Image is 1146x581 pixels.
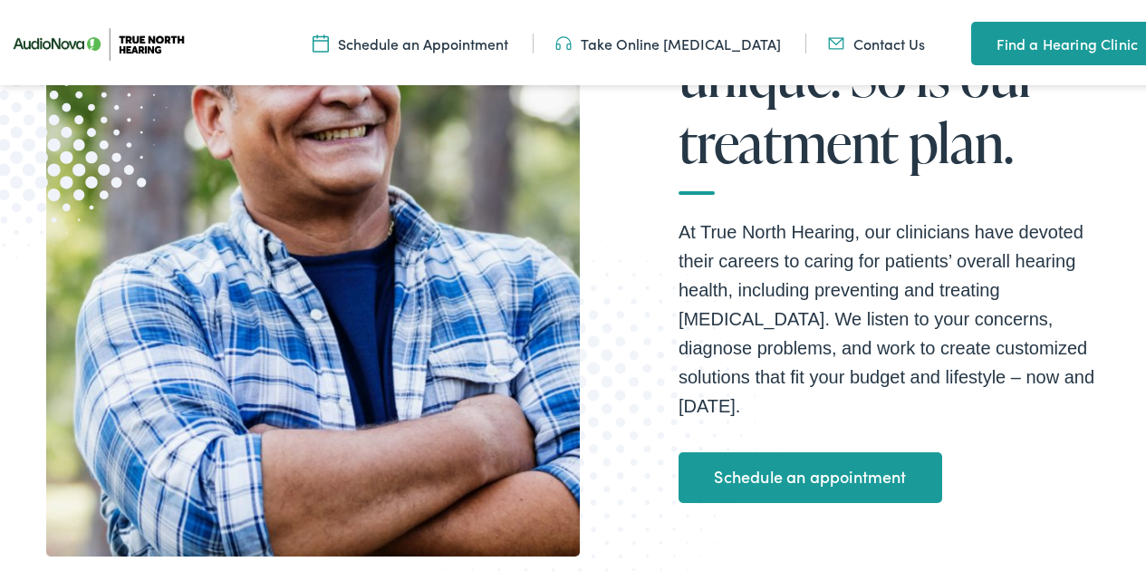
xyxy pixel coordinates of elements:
[313,30,329,50] img: Icon symbolizing a calendar in color code ffb348
[960,43,1037,102] span: our
[679,109,899,169] span: treatment
[679,214,1113,417] p: At True North Hearing, our clinicians have devoted their careers to caring for patients’ overall ...
[909,109,1013,169] span: plan.
[851,43,906,102] span: So
[679,43,841,102] span: unique.
[313,30,508,50] a: Schedule an Appointment
[916,43,949,102] span: is
[828,30,925,50] a: Contact Us
[679,449,942,499] a: Schedule an appointment
[971,29,987,51] img: utility icon
[555,30,781,50] a: Take Online [MEDICAL_DATA]
[828,30,844,50] img: Mail icon in color code ffb348, used for communication purposes
[555,30,572,50] img: Headphones icon in color code ffb348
